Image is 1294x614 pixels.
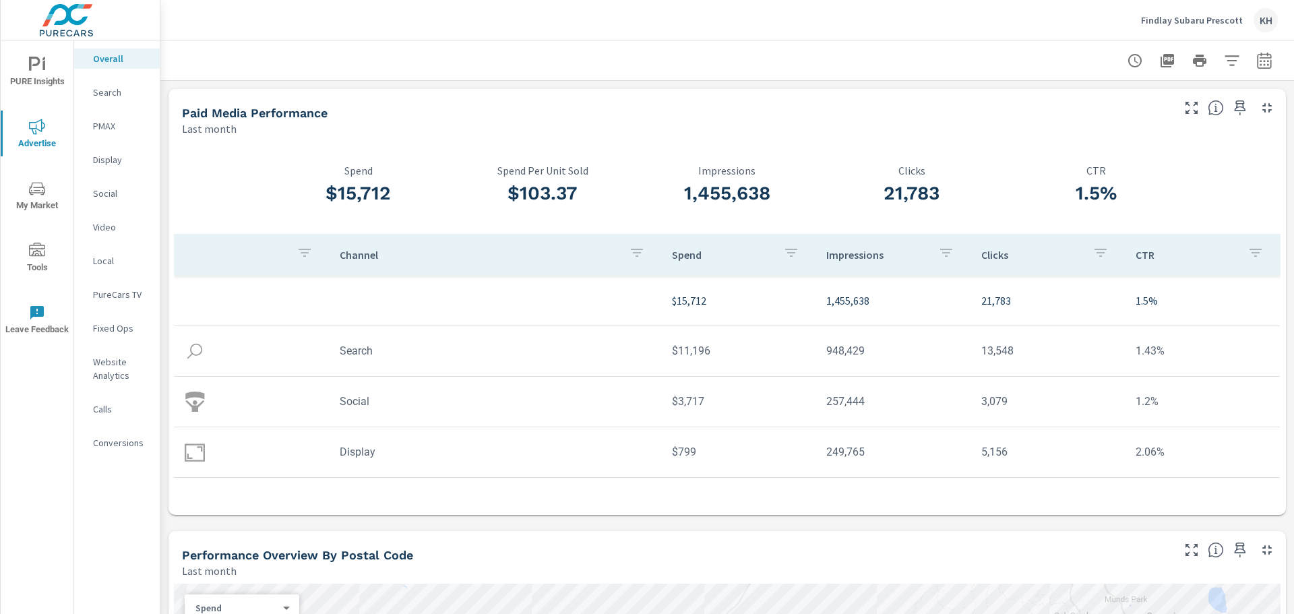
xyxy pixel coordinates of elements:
h3: 21,783 [820,182,1004,205]
div: Search [74,82,160,102]
p: Last month [182,563,237,579]
p: $15,712 [672,293,805,309]
span: Tools [5,243,69,276]
div: Conversions [74,433,160,453]
p: Display [93,153,149,166]
span: My Market [5,181,69,214]
h3: $103.37 [451,182,636,205]
span: Understand performance metrics over the selected time range. [1208,100,1224,116]
p: Video [93,220,149,234]
p: Overall [93,52,149,65]
img: icon-search.svg [185,341,205,361]
td: 13,548 [970,334,1126,368]
td: $11,196 [661,334,816,368]
td: 2.06% [1125,435,1280,469]
button: Minimize Widget [1256,539,1278,561]
p: CTR [1136,248,1237,262]
p: 1,455,638 [826,293,960,309]
div: Overall [74,49,160,69]
span: Advertise [5,119,69,152]
div: Fixed Ops [74,318,160,338]
button: Make Fullscreen [1181,539,1202,561]
p: 21,783 [981,293,1115,309]
td: 948,429 [815,334,970,368]
p: Spend [266,164,451,177]
p: Spend [195,602,278,614]
span: Save this to your personalized report [1229,97,1251,119]
p: Clicks [981,248,1082,262]
td: Display [329,435,661,469]
p: Channel [340,248,618,262]
button: Minimize Widget [1256,97,1278,119]
p: CTR [1004,164,1189,177]
p: 1.5% [1136,293,1269,309]
h5: Paid Media Performance [182,106,328,120]
div: nav menu [1,40,73,350]
span: Leave Feedback [5,305,69,338]
img: icon-display.svg [185,442,205,462]
p: Local [93,254,149,268]
img: icon-social.svg [185,392,205,412]
button: Make Fullscreen [1181,97,1202,119]
p: Calls [93,402,149,416]
span: PURE Insights [5,57,69,90]
td: Social [329,384,661,419]
div: Calls [74,399,160,419]
div: Video [74,217,160,237]
td: 257,444 [815,384,970,419]
p: Last month [182,121,237,137]
p: Fixed Ops [93,321,149,335]
h3: 1.5% [1004,182,1189,205]
div: Social [74,183,160,204]
td: Search [329,334,661,368]
p: Search [93,86,149,99]
p: Spend [672,248,773,262]
p: Social [93,187,149,200]
button: Select Date Range [1251,47,1278,74]
div: PureCars TV [74,284,160,305]
p: PureCars TV [93,288,149,301]
td: 5,156 [970,435,1126,469]
p: Impressions [826,248,927,262]
span: Save this to your personalized report [1229,539,1251,561]
p: Website Analytics [93,355,149,382]
button: "Export Report to PDF" [1154,47,1181,74]
h3: $15,712 [266,182,451,205]
button: Print Report [1186,47,1213,74]
p: Findlay Subaru Prescott [1141,14,1243,26]
p: Conversions [93,436,149,450]
p: Clicks [820,164,1004,177]
td: 1.2% [1125,384,1280,419]
div: PMAX [74,116,160,136]
h5: Performance Overview By Postal Code [182,548,413,562]
td: $799 [661,435,816,469]
p: PMAX [93,119,149,133]
td: 1.43% [1125,334,1280,368]
div: KH [1254,8,1278,32]
h3: 1,455,638 [635,182,820,205]
div: Local [74,251,160,271]
td: 249,765 [815,435,970,469]
div: Display [74,150,160,170]
p: Impressions [635,164,820,177]
td: $3,717 [661,384,816,419]
span: Understand performance data by postal code. Individual postal codes can be selected and expanded ... [1208,542,1224,558]
td: 3,079 [970,384,1126,419]
button: Apply Filters [1219,47,1245,74]
div: Website Analytics [74,352,160,386]
p: Spend Per Unit Sold [451,164,636,177]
